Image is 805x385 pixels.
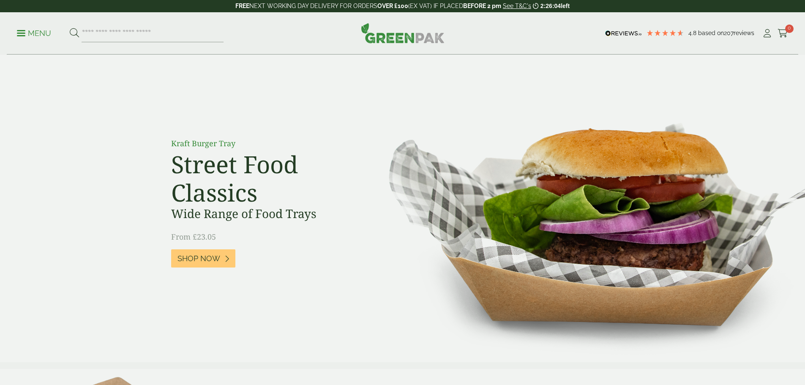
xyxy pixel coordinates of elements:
[17,28,51,37] a: Menu
[540,3,561,9] span: 2:26:04
[646,29,684,37] div: 4.79 Stars
[762,29,772,38] i: My Account
[698,30,724,36] span: Based on
[561,3,570,9] span: left
[463,3,501,9] strong: BEFORE 2 pm
[235,3,249,9] strong: FREE
[778,29,788,38] i: Cart
[688,30,698,36] span: 4.8
[171,150,361,207] h2: Street Food Classics
[785,25,794,33] span: 0
[171,249,235,268] a: Shop Now
[171,207,361,221] h3: Wide Range of Food Trays
[171,232,216,242] span: From £23.05
[778,27,788,40] a: 0
[177,254,220,263] span: Shop Now
[17,28,51,38] p: Menu
[503,3,531,9] a: See T&C's
[605,30,642,36] img: REVIEWS.io
[362,55,805,362] img: Street Food Classics
[724,30,734,36] span: 207
[734,30,754,36] span: reviews
[377,3,408,9] strong: OVER £100
[171,138,361,149] p: Kraft Burger Tray
[361,23,445,43] img: GreenPak Supplies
